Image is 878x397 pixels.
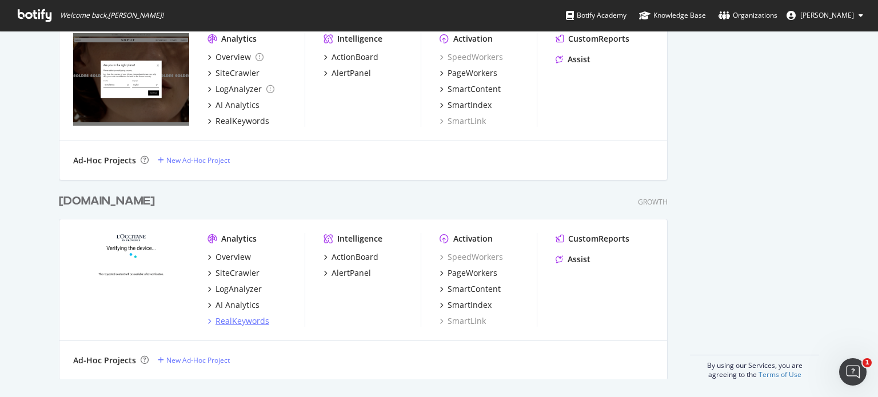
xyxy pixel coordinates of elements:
[207,315,269,327] a: RealKeywords
[215,267,260,279] div: SiteCrawler
[337,33,382,45] div: Intelligence
[215,83,262,95] div: LogAnalyzer
[59,193,159,210] a: [DOMAIN_NAME]
[207,267,260,279] a: SiteCrawler
[690,355,819,379] div: By using our Services, you are agreeing to the
[448,67,497,79] div: PageWorkers
[556,254,590,265] a: Assist
[556,54,590,65] a: Assist
[719,10,777,21] div: Organizations
[73,233,189,326] img: uk.loccitane.com
[453,233,493,244] div: Activation
[324,267,371,279] a: AlertPanel
[215,51,251,63] div: Overview
[556,233,629,244] a: CustomReports
[207,115,269,127] a: RealKeywords
[166,355,230,365] div: New Ad-Hoc Project
[207,251,251,263] a: Overview
[448,99,492,111] div: SmartIndex
[215,299,260,311] div: AI Analytics
[73,33,189,126] img: soeur.fr
[800,10,854,20] span: Robin Baron
[448,283,501,295] div: SmartContent
[566,10,626,21] div: Botify Academy
[568,33,629,45] div: CustomReports
[448,299,492,311] div: SmartIndex
[440,67,497,79] a: PageWorkers
[215,283,262,295] div: LogAnalyzer
[166,155,230,165] div: New Ad-Hoc Project
[60,11,163,20] span: Welcome back, [PERSON_NAME] !
[863,358,872,367] span: 1
[440,267,497,279] a: PageWorkers
[453,33,493,45] div: Activation
[207,299,260,311] a: AI Analytics
[440,299,492,311] a: SmartIndex
[221,233,257,244] div: Analytics
[59,193,155,210] div: [DOMAIN_NAME]
[332,251,378,263] div: ActionBoard
[639,10,706,21] div: Knowledge Base
[221,33,257,45] div: Analytics
[215,99,260,111] div: AI Analytics
[777,6,872,25] button: [PERSON_NAME]
[337,233,382,244] div: Intelligence
[568,54,590,65] div: Assist
[73,355,136,366] div: Ad-Hoc Projects
[324,67,371,79] a: AlertPanel
[73,155,136,166] div: Ad-Hoc Projects
[556,33,629,45] a: CustomReports
[568,254,590,265] div: Assist
[215,67,260,79] div: SiteCrawler
[207,283,262,295] a: LogAnalyzer
[839,358,867,386] iframe: Intercom live chat
[448,83,501,95] div: SmartContent
[332,51,378,63] div: ActionBoard
[440,115,486,127] a: SmartLink
[324,251,378,263] a: ActionBoard
[440,251,503,263] a: SpeedWorkers
[440,51,503,63] a: SpeedWorkers
[215,115,269,127] div: RealKeywords
[158,155,230,165] a: New Ad-Hoc Project
[215,251,251,263] div: Overview
[207,67,260,79] a: SiteCrawler
[207,51,264,63] a: Overview
[158,355,230,365] a: New Ad-Hoc Project
[215,315,269,327] div: RealKeywords
[440,315,486,327] a: SmartLink
[440,99,492,111] a: SmartIndex
[440,83,501,95] a: SmartContent
[568,233,629,244] div: CustomReports
[448,267,497,279] div: PageWorkers
[638,197,668,207] div: Growth
[324,51,378,63] a: ActionBoard
[440,283,501,295] a: SmartContent
[332,267,371,279] div: AlertPanel
[759,370,801,379] a: Terms of Use
[207,83,274,95] a: LogAnalyzer
[207,99,260,111] a: AI Analytics
[332,67,371,79] div: AlertPanel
